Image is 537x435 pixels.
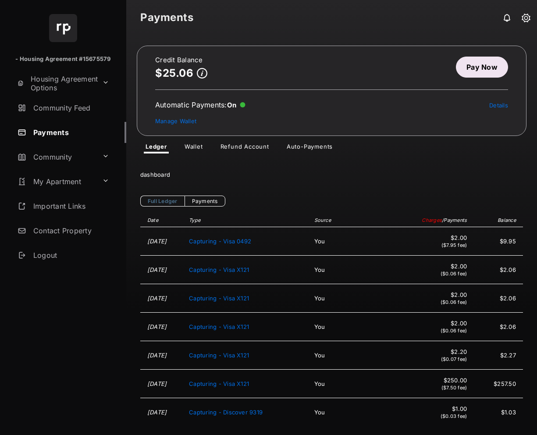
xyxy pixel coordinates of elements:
a: Logout [14,245,126,266]
td: $2.06 [471,313,523,341]
time: [DATE] [147,266,167,273]
span: Capturing - Visa X121 [189,295,249,302]
th: Type [185,214,309,227]
span: Capturing - Visa X121 [189,266,249,273]
a: Important Links [14,196,113,217]
time: [DATE] [147,238,167,245]
td: $2.06 [471,256,523,284]
td: You [310,398,395,427]
td: You [310,256,395,284]
a: Contact Property [14,220,126,241]
td: $2.27 [471,341,523,370]
span: ($0.06 fee) [441,299,467,305]
td: You [310,284,395,313]
span: $250.00 [398,377,467,384]
th: Source [310,214,395,227]
time: [DATE] [147,380,167,387]
span: ($7.95 fee) [441,242,467,248]
span: $2.00 [398,234,467,241]
time: [DATE] [147,295,167,302]
span: Capturing - Discover 9319 [189,409,263,416]
a: Ledger [139,143,174,153]
span: Capturing - Visa 0492 [189,238,251,245]
time: [DATE] [147,352,167,359]
span: $2.20 [398,348,467,355]
img: svg+xml;base64,PHN2ZyB4bWxucz0iaHR0cDovL3d3dy53My5vcmcvMjAwMC9zdmciIHdpZHRoPSI2NCIgaGVpZ2h0PSI2NC... [49,14,77,42]
span: / Payments [442,217,467,223]
span: Capturing - Visa X121 [189,352,249,359]
td: $9.95 [471,227,523,256]
span: $2.00 [398,320,467,327]
td: $257.50 [471,370,523,398]
a: Community Feed [14,97,126,118]
span: ($0.07 fee) [441,356,467,362]
span: ($0.03 fee) [441,413,467,419]
td: You [310,227,395,256]
strong: Payments [140,12,193,23]
span: Capturing - Visa X121 [189,380,249,387]
td: You [310,313,395,341]
a: Refund Account [213,143,276,153]
td: $2.06 [471,284,523,313]
span: ($0.06 fee) [441,271,467,277]
span: ($0.06 fee) [441,328,467,334]
p: - Housing Agreement #15675579 [15,55,110,64]
time: [DATE] [147,409,167,416]
td: You [310,341,395,370]
span: Charges [422,217,442,223]
p: $25.06 [155,67,193,79]
span: ($7.50 fee) [441,385,467,391]
a: Payments [185,196,225,207]
time: [DATE] [147,323,167,330]
span: $2.00 [398,263,467,270]
div: Automatic Payments : [155,100,245,109]
a: Community [14,146,99,168]
span: On [227,101,237,109]
th: Balance [471,214,523,227]
a: Auto-Payments [280,143,340,153]
a: Payments [14,122,126,143]
a: Housing Agreement Options [14,73,99,94]
td: You [310,370,395,398]
h2: Credit Balance [155,57,207,64]
a: My Apartment [14,171,99,192]
span: Capturing - Visa X121 [189,323,249,330]
th: Date [140,214,185,227]
span: $1.00 [398,405,467,412]
td: $1.03 [471,398,523,427]
div: dashboard [140,164,523,185]
a: Manage Wallet [155,118,196,125]
span: $2.00 [398,291,467,298]
a: Details [489,102,508,109]
a: Full Ledger [140,196,185,207]
a: Wallet [178,143,210,153]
